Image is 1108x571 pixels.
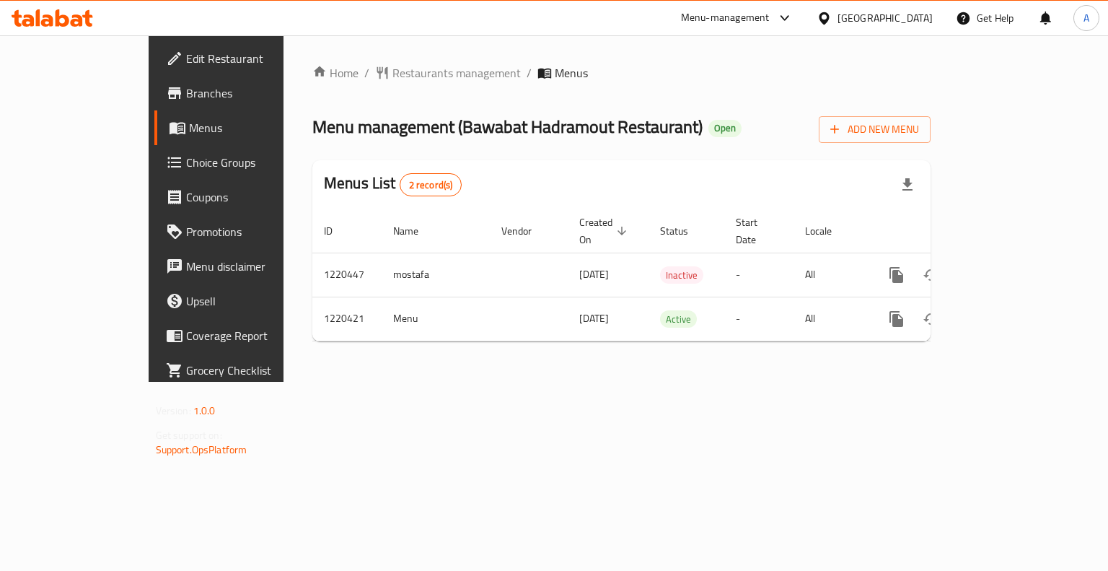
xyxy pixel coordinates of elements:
[186,292,322,310] span: Upsell
[1083,10,1089,26] span: A
[890,167,925,202] div: Export file
[364,64,369,82] li: /
[312,253,382,297] td: 1220447
[660,311,697,328] span: Active
[382,297,490,341] td: Menu
[879,258,914,292] button: more
[382,253,490,297] td: mostafa
[186,84,322,102] span: Branches
[793,253,868,297] td: All
[324,173,462,196] h2: Menus List
[830,121,919,139] span: Add New Menu
[819,116,931,143] button: Add New Menu
[156,440,247,459] a: Support.OpsPlatform
[392,64,521,82] span: Restaurants management
[868,209,1029,253] th: Actions
[708,120,742,137] div: Open
[708,122,742,134] span: Open
[837,10,933,26] div: [GEOGRAPHIC_DATA]
[186,327,322,344] span: Coverage Report
[527,64,532,82] li: /
[660,222,707,240] span: Status
[579,214,631,248] span: Created On
[660,266,703,284] div: Inactive
[154,76,334,110] a: Branches
[660,267,703,284] span: Inactive
[156,401,191,420] span: Version:
[660,310,697,328] div: Active
[324,222,351,240] span: ID
[555,64,588,82] span: Menus
[579,309,609,328] span: [DATE]
[186,188,322,206] span: Coupons
[156,426,222,445] span: Get support on:
[154,284,334,318] a: Upsell
[312,297,382,341] td: 1220421
[724,297,793,341] td: -
[681,9,770,27] div: Menu-management
[312,64,359,82] a: Home
[400,178,462,192] span: 2 record(s)
[805,222,850,240] span: Locale
[186,154,322,171] span: Choice Groups
[793,297,868,341] td: All
[579,265,609,284] span: [DATE]
[501,222,550,240] span: Vendor
[186,50,322,67] span: Edit Restaurant
[154,180,334,214] a: Coupons
[154,41,334,76] a: Edit Restaurant
[186,223,322,240] span: Promotions
[154,145,334,180] a: Choice Groups
[400,173,462,196] div: Total records count
[154,110,334,145] a: Menus
[154,249,334,284] a: Menu disclaimer
[375,64,521,82] a: Restaurants management
[393,222,437,240] span: Name
[193,401,216,420] span: 1.0.0
[154,318,334,353] a: Coverage Report
[312,209,1029,341] table: enhanced table
[186,362,322,379] span: Grocery Checklist
[736,214,776,248] span: Start Date
[154,353,334,388] a: Grocery Checklist
[312,110,703,143] span: Menu management ( Bawabat Hadramout Restaurant )
[189,119,322,136] span: Menus
[914,258,949,292] button: Change Status
[186,258,322,275] span: Menu disclaimer
[879,302,914,336] button: more
[154,214,334,249] a: Promotions
[724,253,793,297] td: -
[312,64,931,82] nav: breadcrumb
[914,302,949,336] button: Change Status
